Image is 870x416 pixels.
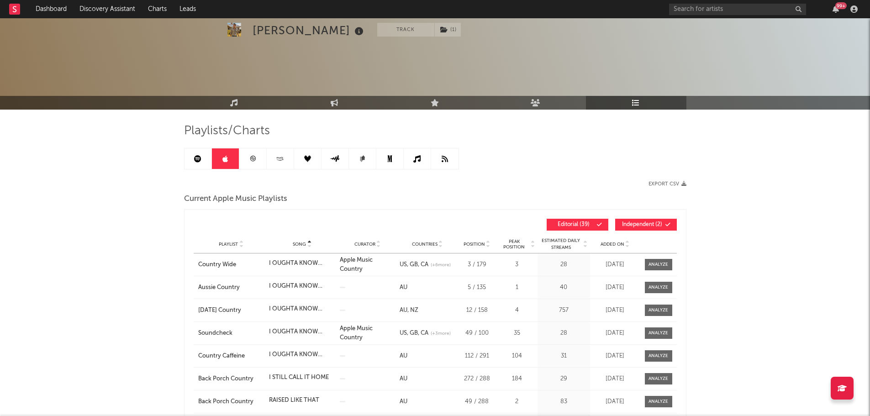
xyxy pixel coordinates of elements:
div: I OUGHTA KNOW BETTER [269,305,335,314]
a: US [400,330,407,336]
a: AU [400,353,407,359]
span: Editorial ( 39 ) [553,222,595,227]
div: 1 [499,283,535,292]
span: Playlist [219,242,238,247]
div: [DATE] [592,283,638,292]
button: Independent(2) [615,219,677,231]
div: 28 [540,260,588,269]
div: 3 [499,260,535,269]
div: 112 / 291 [460,352,494,361]
span: Added On [601,242,624,247]
div: 3 / 179 [460,260,494,269]
div: I STILL CALL IT HOME [269,373,329,382]
div: 272 / 288 [460,374,494,384]
div: 31 [540,352,588,361]
span: Curator [354,242,375,247]
a: CA [418,262,428,268]
a: CA [418,330,428,336]
div: 4 [499,306,535,315]
a: [DATE] Country [198,306,264,315]
span: Position [464,242,485,247]
button: Export CSV [649,181,686,187]
div: I OUGHTA KNOW BETTER [269,259,335,268]
a: Back Porch Country [198,374,264,384]
input: Search for artists [669,4,806,15]
div: [DATE] [592,352,638,361]
div: I OUGHTA KNOW BETTER [269,350,335,359]
a: AU [400,284,407,290]
a: Country Wide [198,260,264,269]
button: (1) [435,23,461,37]
a: Aussie Country [198,283,264,292]
span: Independent ( 2 ) [621,222,663,227]
div: 99 + [835,2,847,9]
a: Back Porch Country [198,397,264,406]
span: Peak Position [499,239,530,250]
div: 35 [499,329,535,338]
a: Apple Music Country [340,326,373,341]
a: AU [400,376,407,382]
div: 28 [540,329,588,338]
a: AU [400,307,407,313]
div: 12 / 158 [460,306,494,315]
div: [PERSON_NAME] [253,23,366,38]
div: [DATE] [592,329,638,338]
a: GB [407,262,418,268]
span: Current Apple Music Playlists [184,194,287,205]
button: 99+ [833,5,839,13]
a: AU [400,399,407,405]
div: I OUGHTA KNOW BETTER [269,327,335,337]
a: Soundcheck [198,329,264,338]
a: Apple Music Country [340,257,373,272]
div: 184 [499,374,535,384]
div: 5 / 135 [460,283,494,292]
div: 2 [499,397,535,406]
div: I OUGHTA KNOW BETTER [269,282,335,291]
div: 29 [540,374,588,384]
span: Song [293,242,306,247]
div: 757 [540,306,588,315]
a: GB [407,330,418,336]
div: [DATE] [592,306,638,315]
a: NZ [407,307,418,313]
span: (+ 3 more) [431,330,451,337]
span: ( 1 ) [434,23,461,37]
span: Countries [412,242,438,247]
span: (+ 6 more) [431,262,451,269]
span: Estimated Daily Streams [540,237,582,251]
button: Editorial(39) [547,219,608,231]
a: US [400,262,407,268]
span: Playlists/Charts [184,126,270,137]
div: [DATE] [592,397,638,406]
div: 49 / 288 [460,397,494,406]
div: 40 [540,283,588,292]
a: Country Caffeine [198,352,264,361]
div: RAISED LIKE THAT [269,396,319,405]
button: Track [377,23,434,37]
div: 49 / 100 [460,329,494,338]
div: [DATE] [592,374,638,384]
div: 104 [499,352,535,361]
div: 83 [540,397,588,406]
div: [DATE] [592,260,638,269]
